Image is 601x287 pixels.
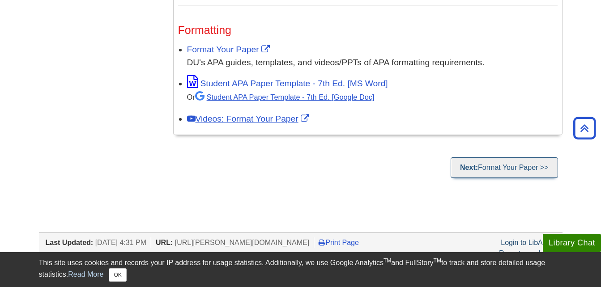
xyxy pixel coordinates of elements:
[187,45,272,54] a: Link opens in new window
[156,239,173,246] span: URL:
[46,239,94,246] span: Last Updated:
[384,257,391,264] sup: TM
[109,268,126,282] button: Close
[178,24,558,37] h3: Formatting
[187,114,311,123] a: Link opens in new window
[434,257,441,264] sup: TM
[570,122,599,134] a: Back to Top
[499,249,554,257] a: Report a problem
[319,239,325,246] i: Print Page
[175,239,310,246] span: [URL][PERSON_NAME][DOMAIN_NAME]
[187,79,388,88] a: Link opens in new window
[95,239,146,246] span: [DATE] 4:31 PM
[460,164,478,171] strong: Next:
[543,234,601,252] button: Library Chat
[39,257,563,282] div: This site uses cookies and records your IP address for usage statistics. Additionally, we use Goo...
[501,239,554,246] a: Login to LibApps
[187,56,558,69] div: DU's APA guides, templates, and videos/PPTs of APA formatting requirements.
[68,270,103,278] a: Read More
[187,93,375,101] small: Or
[319,239,359,246] a: Print Page
[451,157,558,178] a: Next:Format Your Paper >>
[195,93,375,101] a: Student APA Paper Template - 7th Ed. [Google Doc]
